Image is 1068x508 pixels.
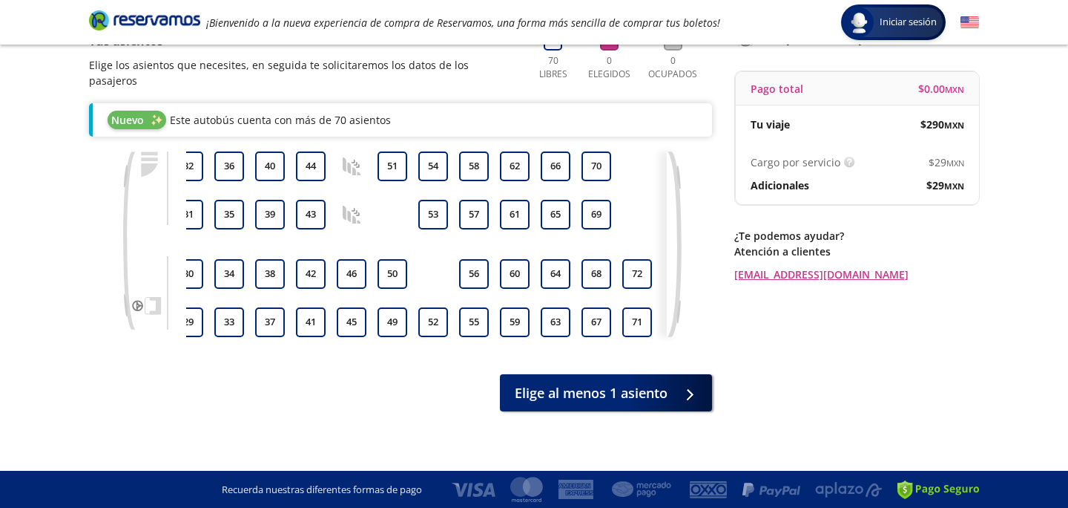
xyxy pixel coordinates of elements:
[255,152,285,181] button: 40
[944,180,964,192] small: MXN
[515,383,667,403] span: Elige al menos 1 asiento
[918,81,964,97] span: $ 0.00
[214,259,244,289] button: 34
[255,307,285,337] button: 37
[734,267,979,282] a: [EMAIL_ADDRESS][DOMAIN_NAME]
[622,307,652,337] button: 71
[920,117,964,132] span: $ 290
[500,374,712,411] button: Elige al menos 1 asiento
[296,200,326,229] button: 43
[296,307,326,337] button: 41
[500,259,530,289] button: 60
[541,152,570,181] button: 66
[296,259,326,289] button: 42
[929,154,964,170] span: $ 29
[255,259,285,289] button: 38
[206,16,720,30] em: ¡Bienvenido a la nueva experiencia de compra de Reservamos, una forma más sencilla de comprar tus...
[418,200,448,229] button: 53
[622,259,652,289] button: 72
[946,157,964,169] small: MXN
[459,307,489,337] button: 55
[500,200,530,229] button: 61
[378,259,407,289] button: 50
[734,228,979,244] p: ¿Te podemos ayudar?
[111,112,144,128] span: Nuevo
[751,81,803,97] p: Pago total
[378,307,407,337] button: 49
[874,15,943,30] span: Iniciar sesión
[581,200,611,229] button: 69
[89,57,518,88] p: Elige los asientos que necesites, en seguida te solicitaremos los datos de los pasajeros
[541,200,570,229] button: 65
[89,9,200,31] i: Brand Logo
[174,152,203,181] button: 32
[418,152,448,181] button: 54
[541,259,570,289] button: 64
[174,259,203,289] button: 30
[944,120,964,131] small: MXN
[945,84,964,95] small: MXN
[500,307,530,337] button: 59
[214,200,244,229] button: 35
[581,307,611,337] button: 67
[174,307,203,337] button: 29
[459,200,489,229] button: 57
[533,54,573,81] p: 70 Libres
[89,9,200,36] a: Brand Logo
[296,152,326,181] button: 44
[337,307,366,337] button: 45
[584,54,634,81] p: 0 Elegidos
[214,152,244,181] button: 36
[459,259,489,289] button: 56
[751,154,840,170] p: Cargo por servicio
[751,117,790,132] p: Tu viaje
[500,152,530,181] button: 62
[734,244,979,259] p: Atención a clientes
[645,54,701,81] p: 0 Ocupados
[337,259,366,289] button: 46
[378,152,407,181] button: 51
[581,259,611,289] button: 68
[214,307,244,337] button: 33
[459,152,489,181] button: 58
[174,200,203,229] button: 31
[255,200,285,229] button: 39
[960,13,979,32] button: English
[751,178,809,193] p: Adicionales
[170,112,391,128] p: Este autobús cuenta con más de 70 asientos
[581,152,611,181] button: 70
[541,307,570,337] button: 63
[418,307,448,337] button: 52
[222,483,422,498] p: Recuerda nuestras diferentes formas de pago
[926,178,964,193] span: $ 29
